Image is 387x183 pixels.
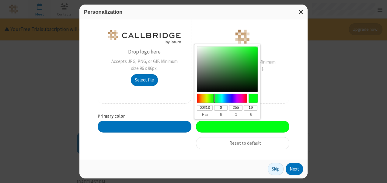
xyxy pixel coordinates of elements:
label: G [229,112,242,117]
button: Next [286,163,303,175]
button: Select file [131,74,158,86]
label: B [244,112,257,117]
label: Hex [197,112,213,117]
p: Drop logo here [128,48,161,56]
label: R [214,112,228,117]
p: Accepts JPG, PNG, or GIF. Minimum size 96 x 96px. [107,58,182,72]
button: Skip [268,163,284,175]
h3: Personalization [84,9,303,15]
label: Primary color [98,113,191,120]
button: Close modal [295,5,308,19]
button: Reset to default [196,137,290,149]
